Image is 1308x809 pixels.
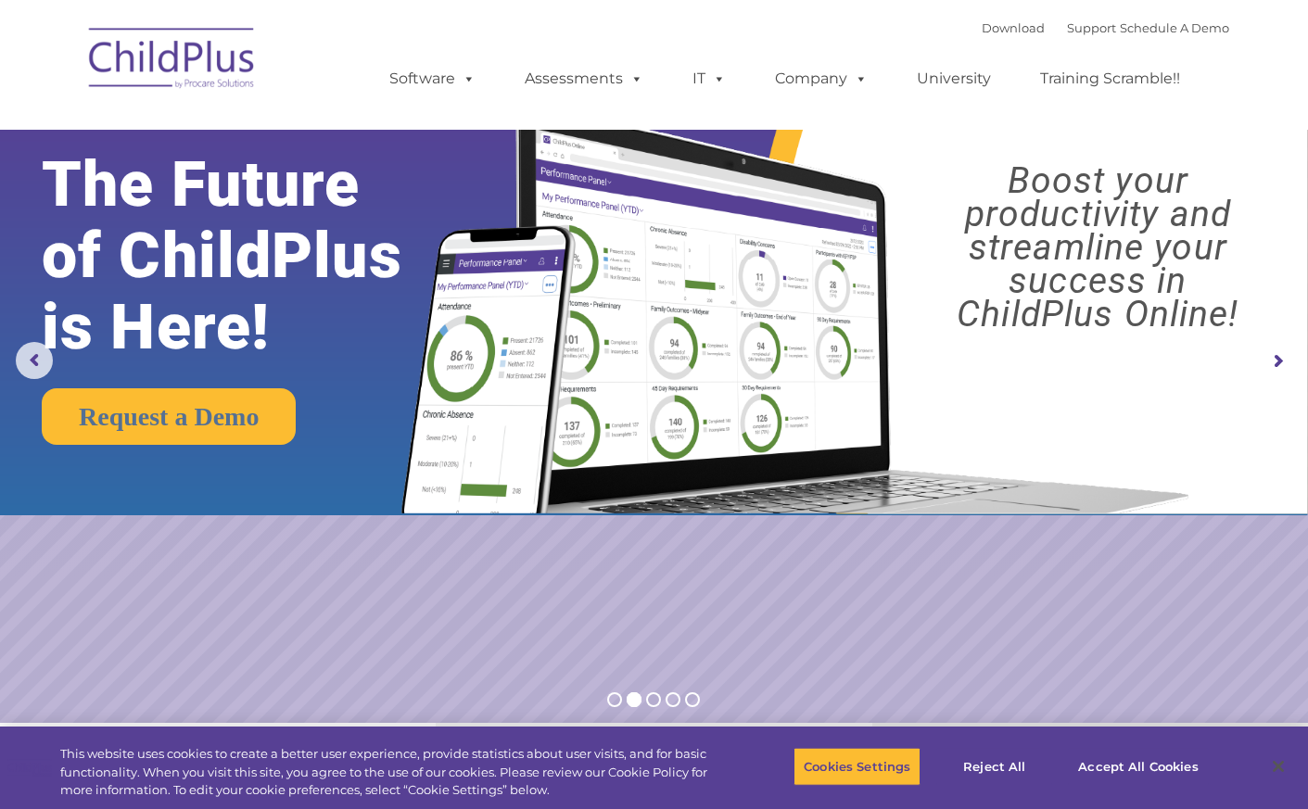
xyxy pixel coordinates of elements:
a: Training Scramble!! [1022,60,1199,97]
font: | [982,20,1229,35]
button: Close [1258,746,1299,787]
button: Reject All [936,747,1052,786]
rs-layer: The Future of ChildPlus is Here! [42,149,460,363]
a: IT [674,60,744,97]
span: Last name [258,122,314,136]
a: Schedule A Demo [1120,20,1229,35]
button: Accept All Cookies [1068,747,1208,786]
a: Company [756,60,886,97]
img: ChildPlus by Procare Solutions [80,15,265,107]
a: Software [371,60,494,97]
rs-layer: Boost your productivity and streamline your success in ChildPlus Online! [904,164,1292,331]
a: Download [982,20,1045,35]
a: University [898,60,1010,97]
span: Phone number [258,198,337,212]
a: Assessments [506,60,662,97]
a: Request a Demo [42,388,296,445]
div: This website uses cookies to create a better user experience, provide statistics about user visit... [60,745,719,800]
button: Cookies Settings [794,747,921,786]
a: Support [1067,20,1116,35]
